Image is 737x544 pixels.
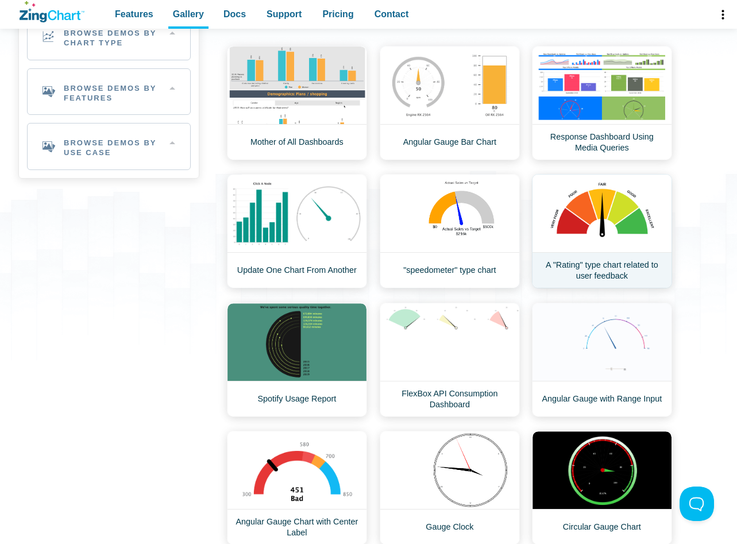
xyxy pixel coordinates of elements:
[532,303,672,417] a: Angular Gauge with Range Input
[115,6,153,22] span: Features
[380,174,520,288] a: "speedometer" type chart
[227,303,367,417] a: Spotify Usage Report
[28,14,190,60] h2: Browse Demos By Chart Type
[173,6,204,22] span: Gallery
[227,46,367,160] a: Mother of All Dashboards
[223,6,246,22] span: Docs
[28,124,190,169] h2: Browse Demos By Use Case
[227,174,367,288] a: Update One Chart From Another
[375,6,409,22] span: Contact
[20,1,84,22] a: ZingChart Logo. Click to return to the homepage
[380,303,520,417] a: FlexBox API Consumption Dashboard
[680,487,714,521] iframe: Toggle Customer Support
[532,46,672,160] a: Response Dashboard Using Media Queries
[267,6,302,22] span: Support
[28,69,190,115] h2: Browse Demos By Features
[380,46,520,160] a: Angular Gauge Bar Chart
[532,174,672,288] a: A "Rating" type chart related to user feedback
[322,6,353,22] span: Pricing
